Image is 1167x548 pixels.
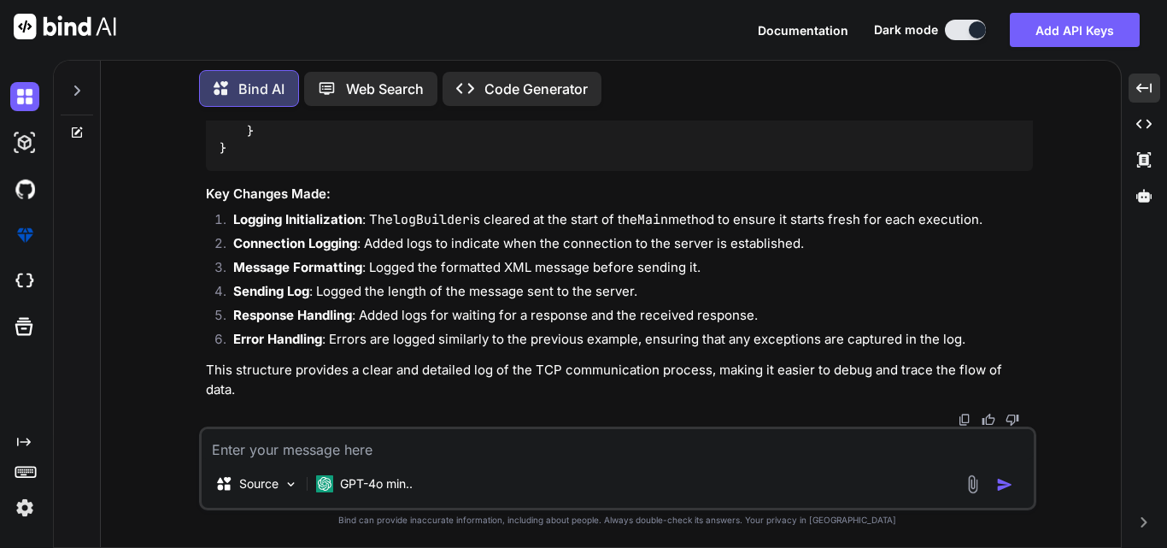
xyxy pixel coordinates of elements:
p: This structure provides a clear and detailed log of the TCP communication process, making it easi... [206,361,1033,399]
img: premium [10,221,39,250]
li: : Errors are logged similarly to the previous example, ensuring that any exceptions are captured ... [220,330,1033,354]
code: Main [637,211,668,228]
p: Code Generator [484,79,588,99]
button: Documentation [758,21,848,39]
img: settings [10,493,39,522]
strong: Sending Log [233,283,309,299]
li: : The is cleared at the start of the method to ensure it starts fresh for each execution. [220,210,1033,234]
p: Source [239,475,279,492]
img: dislike [1006,413,1019,427]
img: Pick Models [284,477,298,492]
img: cloudideIcon [10,267,39,296]
strong: Logging Initialization [233,211,362,227]
strong: Message Formatting [233,259,362,275]
strong: Response Handling [233,307,352,323]
img: like [982,413,995,427]
button: Add API Keys [1010,13,1140,47]
img: darkChat [10,82,39,111]
li: : Added logs to indicate when the connection to the server is established. [220,234,1033,258]
p: Web Search [346,79,424,99]
img: githubDark [10,174,39,203]
p: Bind can provide inaccurate information, including about people. Always double-check its answers.... [199,514,1036,527]
code: logBuilder [393,211,470,228]
li: : Added logs for waiting for a response and the received response. [220,306,1033,330]
p: GPT-4o min.. [340,475,413,492]
span: Dark mode [874,21,938,38]
img: copy [958,413,971,427]
img: icon [996,476,1013,493]
h3: Key Changes Made: [206,185,1033,204]
img: attachment [963,474,982,494]
span: Documentation [758,23,848,38]
p: Bind AI [238,79,284,99]
img: GPT-4o mini [316,475,333,492]
strong: Error Handling [233,331,322,347]
li: : Logged the formatted XML message before sending it. [220,258,1033,282]
strong: Connection Logging [233,235,357,251]
img: Bind AI [14,14,116,39]
img: darkAi-studio [10,128,39,157]
li: : Logged the length of the message sent to the server. [220,282,1033,306]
